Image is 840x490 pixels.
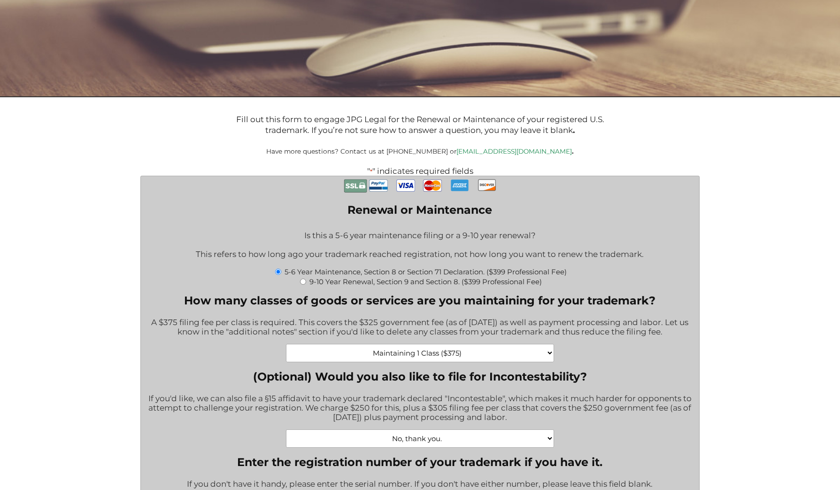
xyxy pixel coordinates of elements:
[572,148,574,155] b: .
[450,176,469,194] img: AmEx
[369,176,388,195] img: PayPal
[148,311,692,344] div: A $375 filing fee per class is required. This covers the $325 government fee (as of [DATE]) as we...
[187,455,653,469] label: Enter the registration number of your trademark if you have it.
[347,203,492,217] legend: Renewal or Maintenance
[218,114,622,136] p: Fill out this form to engage JPG Legal for the Renewal or Maintenance of your registered U.S. tra...
[478,176,496,194] img: Discover
[148,388,692,429] div: If you'd like, we can also file a §15 affidavit to have your trademark declared "Incontestable", ...
[396,176,415,195] img: Visa
[148,225,692,266] div: Is this a 5-6 year maintenance filing or a 9-10 year renewal? This refers to how long ago your tr...
[285,267,567,276] label: 5-6 Year Maintenance, Section 8 or Section 71 Declaration. ($399 Professional Fee)
[309,277,542,286] label: 9-10 Year Renewal, Section 9 and Section 8. ($399 Professional Fee)
[148,294,692,307] label: How many classes of goods or services are you maintaining for your trademark?
[109,166,731,176] p: " " indicates required fields
[456,148,572,155] a: [EMAIL_ADDRESS][DOMAIN_NAME]
[573,125,575,135] b: .
[148,370,692,383] label: (Optional) Would you also like to file for Incontestability?
[423,176,442,195] img: MasterCard
[344,176,367,195] img: Secure Payment with SSL
[266,148,574,155] small: Have more questions? Contact us at [PHONE_NUMBER] or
